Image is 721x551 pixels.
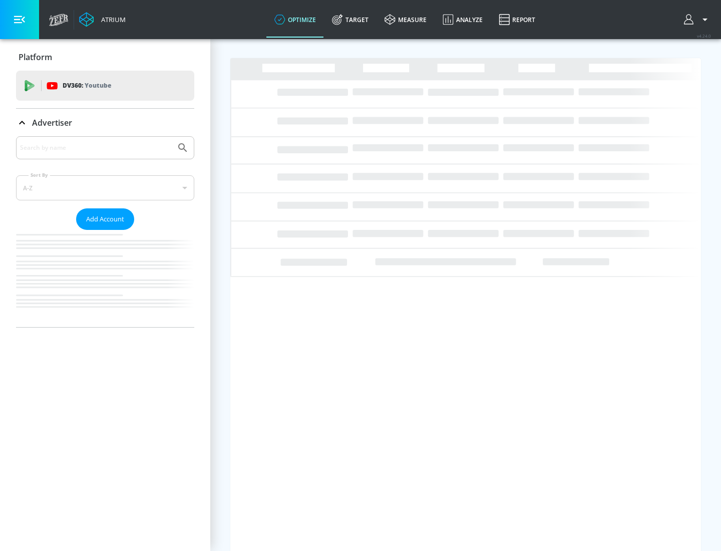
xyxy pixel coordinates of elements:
[76,208,134,230] button: Add Account
[266,2,324,38] a: optimize
[20,141,172,154] input: Search by name
[377,2,435,38] a: measure
[32,117,72,128] p: Advertiser
[29,172,50,178] label: Sort By
[16,109,194,137] div: Advertiser
[435,2,491,38] a: Analyze
[324,2,377,38] a: Target
[85,80,111,91] p: Youtube
[16,230,194,327] nav: list of Advertiser
[491,2,543,38] a: Report
[86,213,124,225] span: Add Account
[16,43,194,71] div: Platform
[63,80,111,91] p: DV360:
[16,136,194,327] div: Advertiser
[97,15,126,24] div: Atrium
[19,52,52,63] p: Platform
[697,33,711,39] span: v 4.24.0
[16,71,194,101] div: DV360: Youtube
[79,12,126,27] a: Atrium
[16,175,194,200] div: A-Z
